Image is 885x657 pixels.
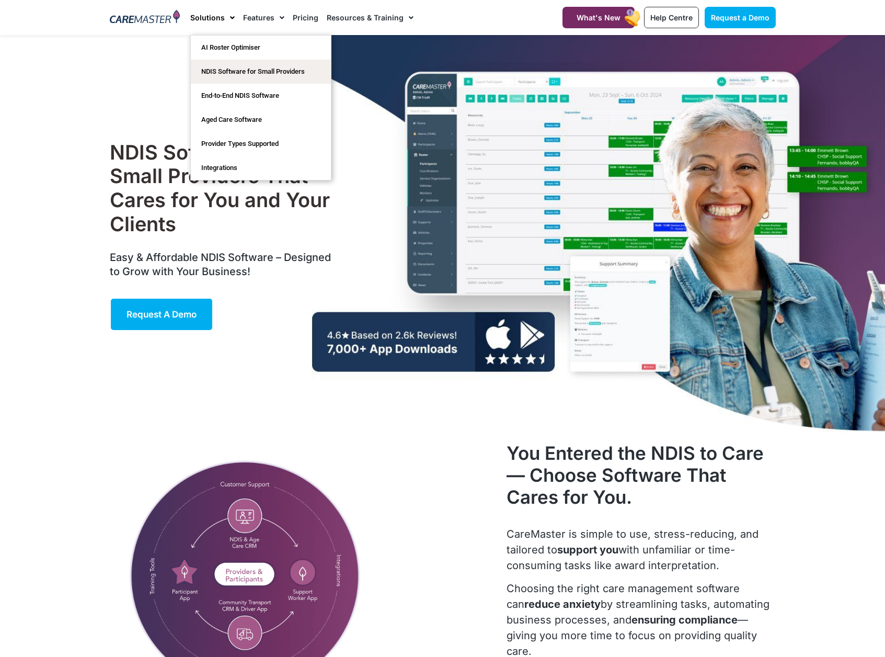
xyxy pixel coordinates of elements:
span: Help Centre [650,13,693,22]
a: Integrations [191,156,331,180]
span: Request a Demo [711,13,769,22]
a: AI Roster Optimiser [191,36,331,60]
span: What's New [577,13,620,22]
img: CareMaster Logo [110,10,180,26]
a: Request a Demo [705,7,776,28]
a: Aged Care Software [191,108,331,132]
ul: Solutions [190,35,331,180]
a: Provider Types Supported [191,132,331,156]
a: NDIS Software for Small Providers [191,60,331,84]
a: What's New [562,7,635,28]
a: End-to-End NDIS Software [191,84,331,108]
a: Help Centre [644,7,699,28]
